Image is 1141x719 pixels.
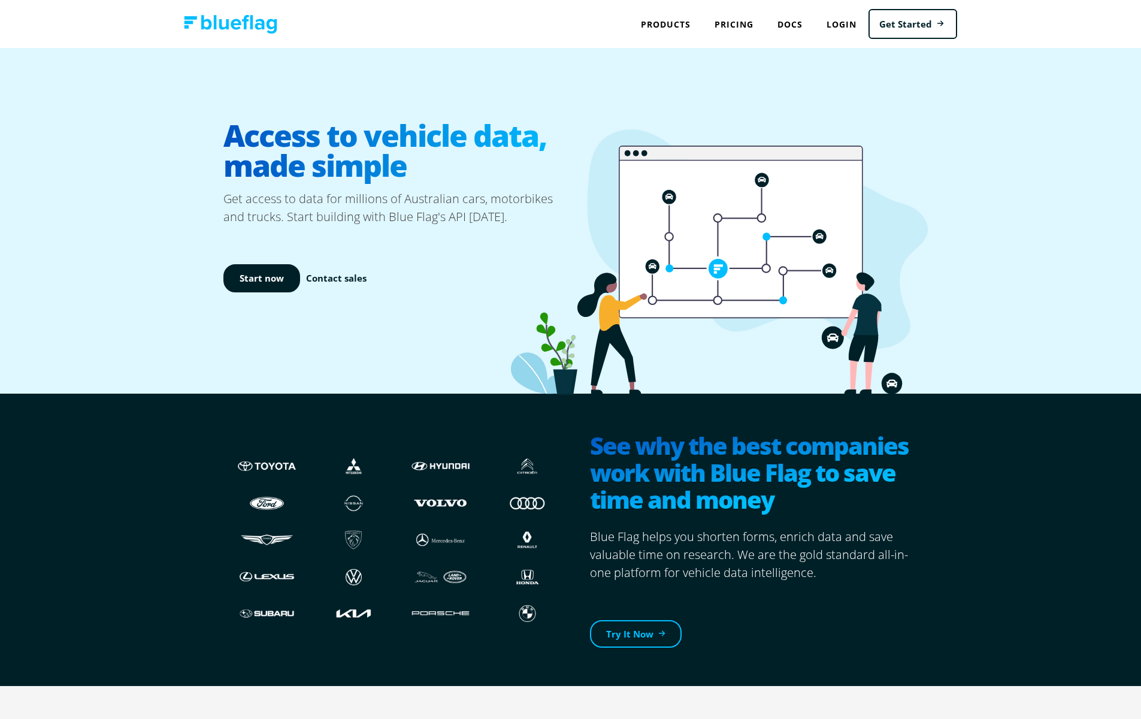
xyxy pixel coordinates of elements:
img: Blue Flag logo [184,15,277,34]
img: Audi logo [496,491,559,514]
a: Get Started [868,9,957,40]
img: Honda logo [496,566,559,588]
img: Mistubishi logo [322,455,385,478]
img: BMW logo [496,602,559,625]
img: Kia logo [322,602,385,625]
div: Products [629,12,703,37]
img: Ford logo [235,491,298,514]
img: Peugeot logo [322,528,385,551]
img: Toyota logo [235,455,298,478]
a: Start now [223,264,300,292]
img: Porshce logo [409,602,472,625]
img: Volkswagen logo [322,566,385,588]
img: JLR logo [409,566,472,588]
a: Contact sales [306,271,367,285]
img: Volvo logo [409,491,472,514]
p: Get access to data for millions of Australian cars, motorbikes and trucks. Start building with Bl... [223,190,571,226]
a: Pricing [703,12,765,37]
img: Subaru logo [235,602,298,625]
a: Try It Now [590,620,682,648]
h1: Access to vehicle data, made simple [223,111,571,190]
img: Mercedes logo [409,528,472,551]
a: Docs [765,12,815,37]
img: Hyundai logo [409,455,472,478]
img: Citroen logo [496,455,559,478]
p: Blue Flag helps you shorten forms, enrich data and save valuable time on research. We are the gol... [590,528,918,582]
img: Genesis logo [235,528,298,551]
img: Renault logo [496,528,559,551]
a: Login to Blue Flag application [815,12,868,37]
img: Lexus logo [235,566,298,588]
img: Nissan logo [322,491,385,514]
h2: See why the best companies work with Blue Flag to save time and money [590,432,918,516]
